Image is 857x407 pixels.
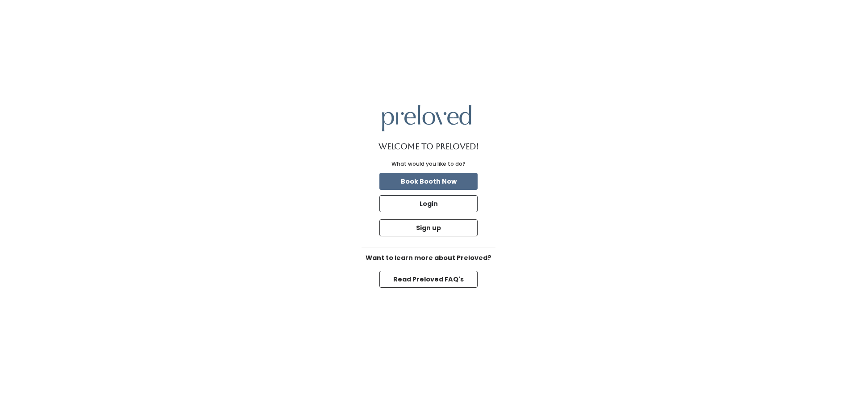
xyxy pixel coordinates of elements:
[378,193,479,214] a: Login
[391,160,466,168] div: What would you like to do?
[382,105,471,131] img: preloved logo
[362,255,495,262] h6: Want to learn more about Preloved?
[379,271,478,288] button: Read Preloved FAQ's
[379,142,479,151] h1: Welcome to Preloved!
[379,195,478,212] button: Login
[379,173,478,190] button: Book Booth Now
[378,218,479,238] a: Sign up
[379,219,478,236] button: Sign up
